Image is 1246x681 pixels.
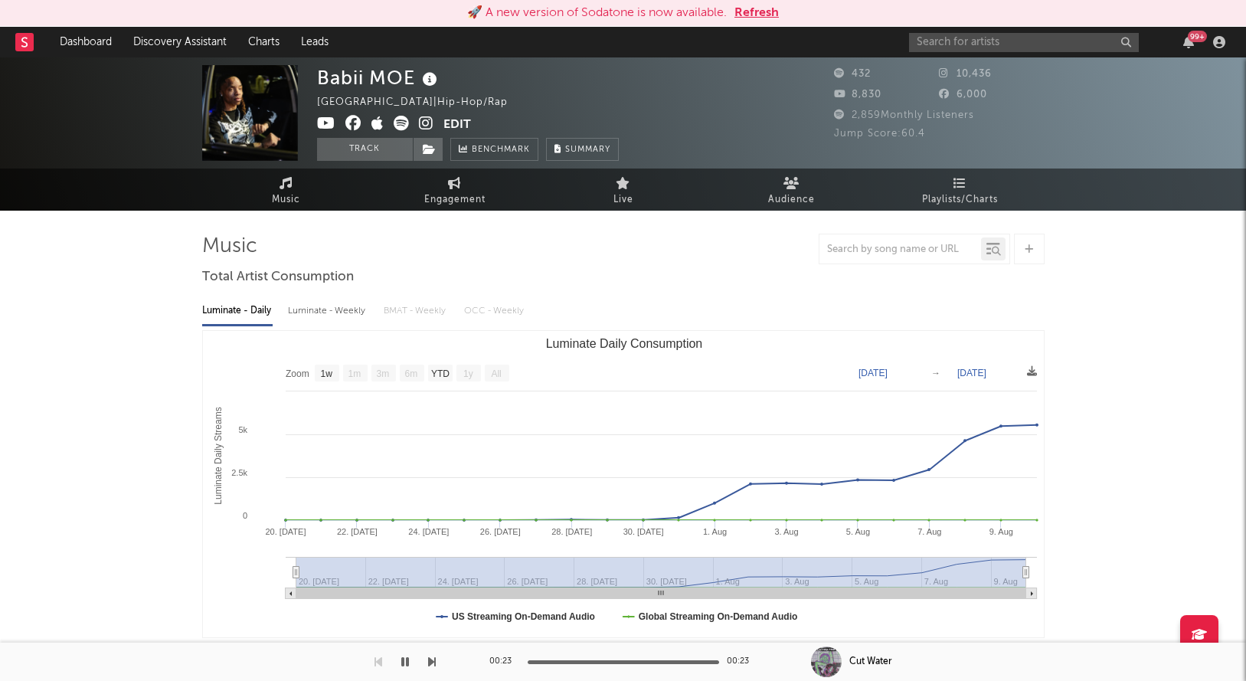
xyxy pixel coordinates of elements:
[834,129,925,139] span: Jump Score: 60.4
[371,169,539,211] a: Engagement
[545,337,702,350] text: Luminate Daily Consumption
[939,90,987,100] span: 6,000
[565,146,610,154] span: Summary
[702,527,726,536] text: 1. Aug
[408,527,449,536] text: 24. [DATE]
[489,653,520,671] div: 00:23
[876,169,1045,211] a: Playlists/Charts
[320,368,332,379] text: 1w
[539,169,708,211] a: Live
[203,331,1045,637] svg: Luminate Daily Consumption
[1188,31,1207,42] div: 99 +
[491,368,501,379] text: All
[931,368,940,378] text: →
[613,191,633,209] span: Live
[917,527,941,536] text: 7. Aug
[638,611,797,622] text: Global Streaming On-Demand Audio
[845,527,869,536] text: 5. Aug
[551,527,592,536] text: 28. [DATE]
[265,527,306,536] text: 20. [DATE]
[404,368,417,379] text: 6m
[939,69,992,79] span: 10,436
[452,611,595,622] text: US Streaming On-Demand Audio
[450,138,538,161] a: Benchmark
[834,90,881,100] span: 8,830
[479,527,520,536] text: 26. [DATE]
[317,138,413,161] button: Track
[49,27,123,57] a: Dashboard
[922,191,998,209] span: Playlists/Charts
[467,4,727,22] div: 🚀 A new version of Sodatone is now available.
[463,368,473,379] text: 1y
[242,511,247,520] text: 0
[819,244,981,256] input: Search by song name or URL
[317,93,543,112] div: [GEOGRAPHIC_DATA] | Hip-Hop/Rap
[734,4,779,22] button: Refresh
[989,527,1012,536] text: 9. Aug
[957,368,986,378] text: [DATE]
[290,27,339,57] a: Leads
[238,425,247,434] text: 5k
[623,527,663,536] text: 30. [DATE]
[472,141,530,159] span: Benchmark
[213,407,224,504] text: Luminate Daily Streams
[909,33,1139,52] input: Search for artists
[443,116,471,135] button: Edit
[272,191,300,209] span: Music
[727,653,757,671] div: 00:23
[774,527,798,536] text: 3. Aug
[202,298,273,324] div: Luminate - Daily
[376,368,389,379] text: 3m
[708,169,876,211] a: Audience
[1183,36,1194,48] button: 99+
[123,27,237,57] a: Discovery Assistant
[202,169,371,211] a: Music
[834,69,871,79] span: 432
[237,27,290,57] a: Charts
[336,527,377,536] text: 22. [DATE]
[424,191,486,209] span: Engagement
[834,110,974,120] span: 2,859 Monthly Listeners
[317,65,441,90] div: Babii MOE
[858,368,888,378] text: [DATE]
[546,138,619,161] button: Summary
[849,655,892,669] div: Cut Water
[231,468,247,477] text: 2.5k
[202,268,354,286] span: Total Artist Consumption
[430,368,449,379] text: YTD
[348,368,361,379] text: 1m
[286,368,309,379] text: Zoom
[768,191,815,209] span: Audience
[288,298,368,324] div: Luminate - Weekly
